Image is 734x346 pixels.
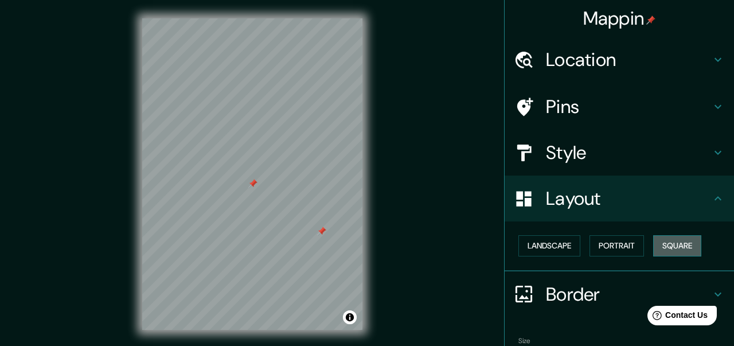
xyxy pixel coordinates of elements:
[505,37,734,83] div: Location
[646,15,655,25] img: pin-icon.png
[653,235,701,256] button: Square
[546,95,711,118] h4: Pins
[546,283,711,306] h4: Border
[518,235,580,256] button: Landscape
[343,310,357,324] button: Toggle attribution
[505,130,734,176] div: Style
[518,336,530,345] label: Size
[505,176,734,221] div: Layout
[505,84,734,130] div: Pins
[505,271,734,317] div: Border
[589,235,644,256] button: Portrait
[546,187,711,210] h4: Layout
[142,18,362,330] canvas: Map
[583,7,656,30] h4: Mappin
[546,141,711,164] h4: Style
[546,48,711,71] h4: Location
[632,301,721,333] iframe: Help widget launcher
